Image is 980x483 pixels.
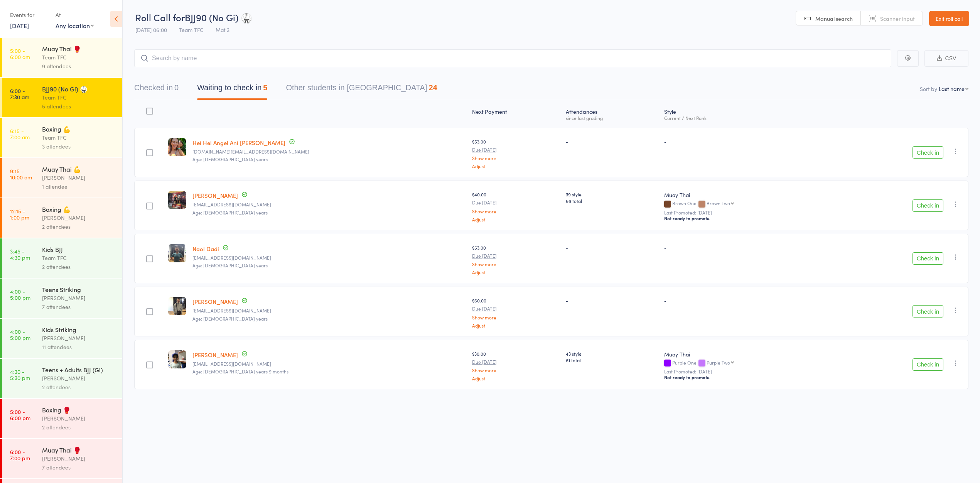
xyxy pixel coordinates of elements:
[566,357,658,363] span: 61 total
[42,334,116,343] div: [PERSON_NAME]
[472,147,560,152] small: Due [DATE]
[472,244,560,275] div: $53.00
[664,215,831,221] div: Not ready to promote
[2,198,122,238] a: 12:15 -1:00 pmBoxing 💪[PERSON_NAME]2 attendees
[913,252,943,265] button: Check in
[286,79,437,100] button: Other students in [GEOGRAPHIC_DATA]24
[924,50,968,67] button: CSV
[472,368,560,373] a: Show more
[42,102,116,111] div: 5 attendees
[42,93,116,102] div: Team TFC
[42,44,116,53] div: Muay Thai 🥊
[2,158,122,198] a: 9:15 -10:00 amMuay Thai 💪[PERSON_NAME]1 attendee
[472,155,560,160] a: Show more
[10,288,30,301] time: 4:00 - 5:00 pm
[42,374,116,383] div: [PERSON_NAME]
[664,369,831,374] small: Last Promoted: [DATE]
[168,350,186,368] img: image1563430227.png
[174,83,179,92] div: 0
[472,164,560,169] a: Adjust
[939,85,965,93] div: Last name
[10,88,29,100] time: 6:00 - 7:30 am
[664,374,831,380] div: Not ready to promote
[472,138,560,169] div: $53.00
[42,205,116,213] div: Boxing 💪
[472,359,560,365] small: Due [DATE]
[707,201,730,206] div: Brown Two
[913,146,943,159] button: Check in
[168,191,186,209] img: image1734733287.png
[566,115,658,120] div: since last grading
[10,168,32,180] time: 9:15 - 10:00 am
[428,83,437,92] div: 24
[469,104,563,124] div: Next Payment
[192,368,288,375] span: Age: [DEMOGRAPHIC_DATA] years 9 months
[42,325,116,334] div: Kids Striking
[566,138,658,145] div: -
[42,365,116,374] div: Teens + Adults BJJ (Gi)
[2,399,122,438] a: 5:00 -6:00 pmBoxing 🥊[PERSON_NAME]2 attendees
[179,26,204,34] span: Team TFC
[192,191,238,199] a: [PERSON_NAME]
[42,262,116,271] div: 2 attendees
[566,297,658,304] div: -
[10,128,30,140] time: 6:15 - 7:00 am
[192,255,466,260] small: naoldadi8@gmail.com
[42,245,116,253] div: Kids BJJ
[2,319,122,358] a: 4:00 -5:00 pmKids Striking[PERSON_NAME]11 attendees
[134,49,891,67] input: Search by name
[664,210,831,215] small: Last Promoted: [DATE]
[664,138,831,145] div: -
[42,285,116,294] div: Teens Striking
[10,409,30,421] time: 5:00 - 6:00 pm
[472,191,560,221] div: $40.00
[2,238,122,278] a: 3:45 -4:30 pmKids BJJTeam TFC2 attendees
[42,414,116,423] div: [PERSON_NAME]
[197,79,267,100] button: Waiting to check in5
[913,305,943,317] button: Check in
[472,297,560,328] div: $60.00
[664,115,831,120] div: Current / Next Rank
[42,253,116,262] div: Team TFC
[664,360,831,366] div: Purple One
[42,294,116,302] div: [PERSON_NAME]
[42,84,116,93] div: BJJ90 (No Gi) 🥋
[263,83,267,92] div: 5
[929,11,969,26] a: Exit roll call
[566,198,658,204] span: 66 total
[10,328,30,341] time: 4:00 - 5:00 pm
[566,244,658,251] div: -
[192,297,238,306] a: [PERSON_NAME]
[2,38,122,77] a: 5:00 -6:00 amMuay Thai 🥊Team TFC9 attendees
[472,323,560,328] a: Adjust
[815,15,853,22] span: Manual search
[42,446,116,454] div: Muay Thai 🥊
[472,350,560,381] div: $30.00
[2,359,122,398] a: 4:30 -5:30 pmTeens + Adults BJJ (Gi)[PERSON_NAME]2 attendees
[192,202,466,207] small: jordanclaytonnelson@protonmail.com
[192,315,268,322] span: Age: [DEMOGRAPHIC_DATA] years
[192,245,219,253] a: Naol Dadi
[664,244,831,251] div: -
[42,62,116,71] div: 9 attendees
[42,173,116,182] div: [PERSON_NAME]
[913,199,943,212] button: Check in
[472,306,560,311] small: Due [DATE]
[42,463,116,472] div: 7 attendees
[168,244,186,262] img: image1757414191.png
[10,47,30,60] time: 5:00 - 6:00 am
[56,21,94,30] div: Any location
[472,270,560,275] a: Adjust
[135,11,185,24] span: Roll Call for
[880,15,915,22] span: Scanner input
[664,201,831,207] div: Brown One
[472,376,560,381] a: Adjust
[10,368,30,381] time: 4:30 - 5:30 pm
[472,200,560,205] small: Due [DATE]
[42,53,116,62] div: Team TFC
[42,125,116,133] div: Boxing 💪
[10,449,30,461] time: 6:00 - 7:00 pm
[192,351,238,359] a: [PERSON_NAME]
[192,149,466,154] small: ani.co@outlook.com
[472,217,560,222] a: Adjust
